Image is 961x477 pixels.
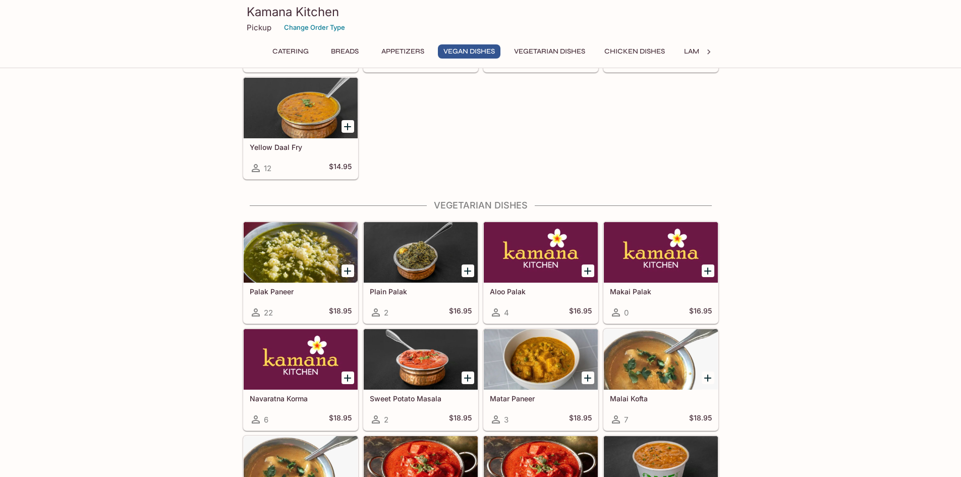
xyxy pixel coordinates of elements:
[342,120,354,133] button: Add Yellow Daal Fry
[243,329,358,431] a: Navaratna Korma6$18.95
[376,44,430,59] button: Appetizers
[702,372,714,384] button: Add Malai Kofta
[364,222,478,283] div: Plain Palak
[322,44,368,59] button: Breads
[267,44,314,59] button: Catering
[462,264,474,277] button: Add Plain Palak
[604,222,718,283] div: Makai Palak
[329,162,352,174] h5: $14.95
[342,372,354,384] button: Add Navaratna Korma
[603,222,718,324] a: Makai Palak0$16.95
[243,200,719,211] h4: Vegetarian Dishes
[702,264,714,277] button: Add Makai Palak
[363,329,478,431] a: Sweet Potato Masala2$18.95
[264,415,268,425] span: 6
[504,415,508,425] span: 3
[483,222,598,324] a: Aloo Palak4$16.95
[329,413,352,426] h5: $18.95
[610,394,712,403] h5: Malai Kofta
[689,306,712,319] h5: $16.95
[363,222,478,324] a: Plain Palak2$16.95
[504,308,509,317] span: 4
[370,394,472,403] h5: Sweet Potato Masala
[582,264,594,277] button: Add Aloo Palak
[250,394,352,403] h5: Navaratna Korma
[569,306,592,319] h5: $16.95
[329,306,352,319] h5: $18.95
[490,287,592,296] h5: Aloo Palak
[370,287,472,296] h5: Plain Palak
[247,23,271,32] p: Pickup
[569,413,592,426] h5: $18.95
[483,329,598,431] a: Matar Paneer3$18.95
[438,44,500,59] button: Vegan Dishes
[250,143,352,151] h5: Yellow Daal Fry
[244,78,358,138] div: Yellow Daal Fry
[244,329,358,390] div: Navaratna Korma
[582,372,594,384] button: Add Matar Paneer
[490,394,592,403] h5: Matar Paneer
[689,413,712,426] h5: $18.95
[449,413,472,426] h5: $18.95
[264,164,271,173] span: 12
[264,308,273,317] span: 22
[384,308,388,317] span: 2
[250,287,352,296] h5: Palak Paneer
[484,329,598,390] div: Matar Paneer
[484,222,598,283] div: Aloo Palak
[508,44,591,59] button: Vegetarian Dishes
[243,222,358,324] a: Palak Paneer22$18.95
[243,77,358,179] a: Yellow Daal Fry12$14.95
[462,372,474,384] button: Add Sweet Potato Masala
[624,308,629,317] span: 0
[624,415,628,425] span: 7
[610,287,712,296] h5: Makai Palak
[384,415,388,425] span: 2
[342,264,354,277] button: Add Palak Paneer
[679,44,736,59] button: Lamb Dishes
[244,222,358,283] div: Palak Paneer
[449,306,472,319] h5: $16.95
[364,329,478,390] div: Sweet Potato Masala
[279,20,350,35] button: Change Order Type
[603,329,718,431] a: Malai Kofta7$18.95
[247,4,715,20] h3: Kamana Kitchen
[599,44,670,59] button: Chicken Dishes
[604,329,718,390] div: Malai Kofta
